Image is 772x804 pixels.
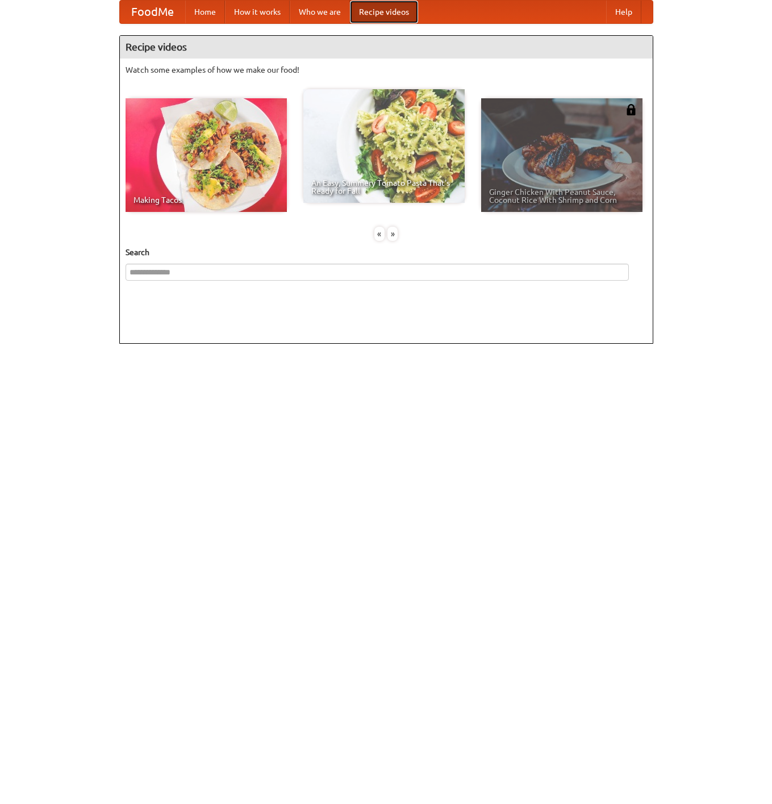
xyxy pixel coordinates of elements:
div: « [374,227,385,241]
h4: Recipe videos [120,36,653,59]
h5: Search [126,247,647,258]
a: Making Tacos [126,98,287,212]
a: Recipe videos [350,1,418,23]
a: How it works [225,1,290,23]
a: FoodMe [120,1,185,23]
img: 483408.png [625,104,637,115]
a: An Easy, Summery Tomato Pasta That's Ready for Fall [303,89,465,203]
p: Watch some examples of how we make our food! [126,64,647,76]
span: Making Tacos [133,196,279,204]
div: » [387,227,398,241]
span: An Easy, Summery Tomato Pasta That's Ready for Fall [311,179,457,195]
a: Home [185,1,225,23]
a: Help [606,1,641,23]
a: Who we are [290,1,350,23]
